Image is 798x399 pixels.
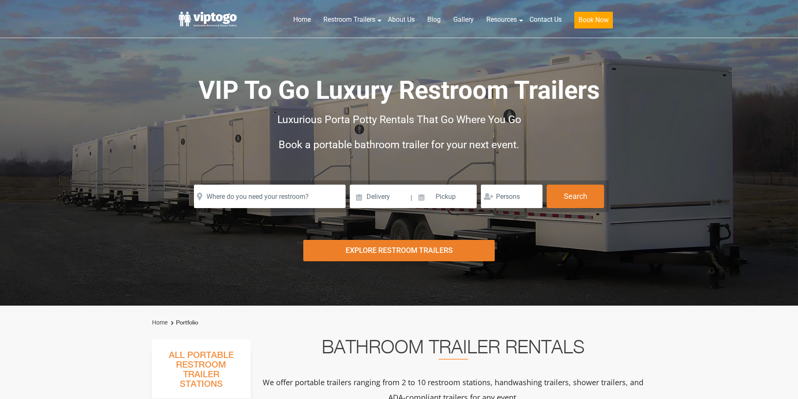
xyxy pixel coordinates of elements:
[317,10,382,29] a: Restroom Trailers
[447,10,480,29] a: Gallery
[152,319,168,326] a: Home
[152,348,251,398] h3: All Portable Restroom Trailer Stations
[411,185,412,211] span: |
[547,185,604,208] button: Search
[523,10,568,29] a: Contact Us
[262,340,645,360] h2: Bathroom Trailer Rentals
[382,10,421,29] a: About Us
[480,10,523,29] a: Resources
[421,10,447,29] a: Blog
[303,240,495,261] div: Explore Restroom Trailers
[481,185,542,208] input: Persons
[277,113,521,126] span: Luxurious Porta Potty Rentals That Go Where You Go
[279,139,519,151] span: Book a portable bathroom trailer for your next event.
[350,185,410,208] input: Delivery
[287,10,317,29] a: Home
[194,185,346,208] input: Where do you need your restroom?
[413,185,477,208] input: Pickup
[169,318,198,328] li: Portfolio
[568,10,619,33] a: Book Now
[574,12,613,28] button: Book Now
[199,75,600,105] span: VIP To Go Luxury Restroom Trailers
